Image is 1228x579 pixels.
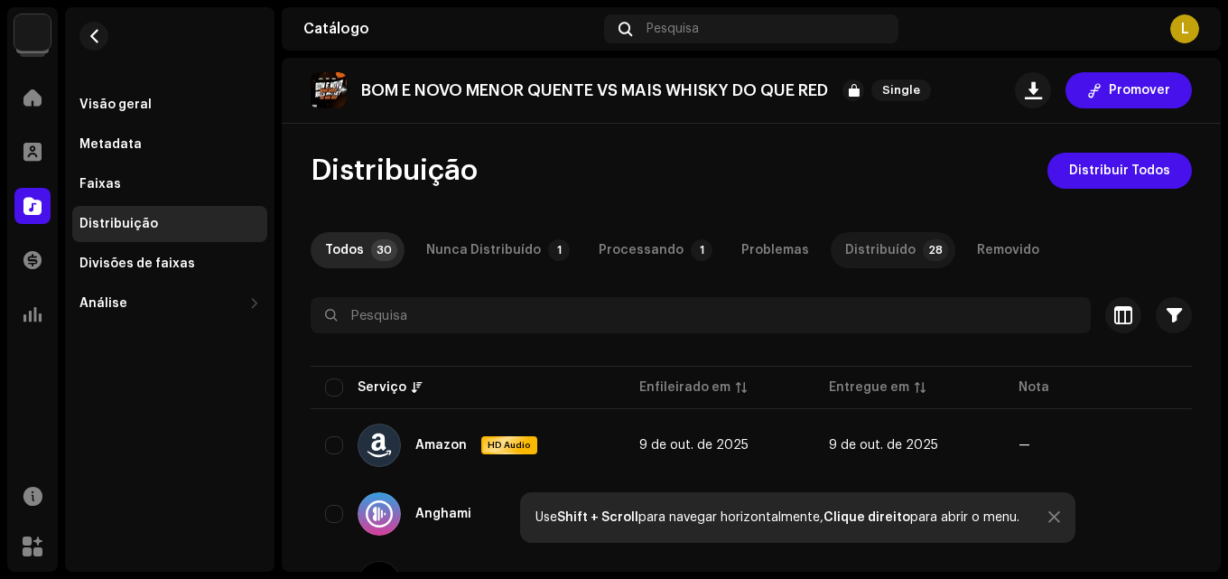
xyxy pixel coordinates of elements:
[923,239,948,261] p-badge: 28
[639,378,730,397] div: Enfileirado em
[426,232,541,268] div: Nunca Distribuído
[72,126,267,163] re-m-nav-item: Metadata
[1065,72,1192,108] button: Promover
[1170,14,1199,43] div: L
[72,285,267,322] re-m-nav-dropdown: Análise
[361,81,828,100] p: BOM E NOVO MENOR QUENTE VS MAIS WHISKY DO QUE RED
[358,378,406,397] div: Serviço
[79,296,127,311] div: Análise
[79,137,142,152] div: Metadata
[303,22,597,36] div: Catálogo
[977,232,1039,268] div: Removido
[371,239,397,261] p-badge: 30
[1019,439,1030,452] re-a-table-badge: —
[72,87,267,123] re-m-nav-item: Visão geral
[548,239,570,261] p-badge: 1
[415,508,471,520] div: Anghami
[311,153,478,189] span: Distribuição
[79,257,195,271] div: Divisões de faixas
[691,239,712,261] p-badge: 1
[325,232,364,268] div: Todos
[1069,153,1170,189] span: Distribuir Todos
[72,166,267,202] re-m-nav-item: Faixas
[1109,72,1170,108] span: Promover
[829,439,938,452] span: 9 de out. de 2025
[741,232,809,268] div: Problemas
[535,510,1019,525] div: Use para navegar horizontalmente, para abrir o menu.
[639,439,749,452] span: 9 de out. de 2025
[599,232,684,268] div: Processando
[415,439,467,452] div: Amazon
[79,217,158,231] div: Distribuição
[311,72,347,108] img: 1198fa57-eca0-426d-a850-7234181a588b
[72,246,267,282] re-m-nav-item: Divisões de faixas
[79,177,121,191] div: Faixas
[14,14,51,51] img: 71bf27a5-dd94-4d93-852c-61362381b7db
[871,79,931,101] span: Single
[1047,153,1192,189] button: Distribuir Todos
[845,232,916,268] div: Distribuído
[79,98,152,112] div: Visão geral
[829,378,909,397] div: Entregue em
[311,297,1091,333] input: Pesquisa
[823,511,910,524] strong: Clique direito
[72,206,267,242] re-m-nav-item: Distribuição
[483,439,535,452] span: HD Audio
[647,22,699,36] span: Pesquisa
[557,511,638,524] strong: Shift + Scroll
